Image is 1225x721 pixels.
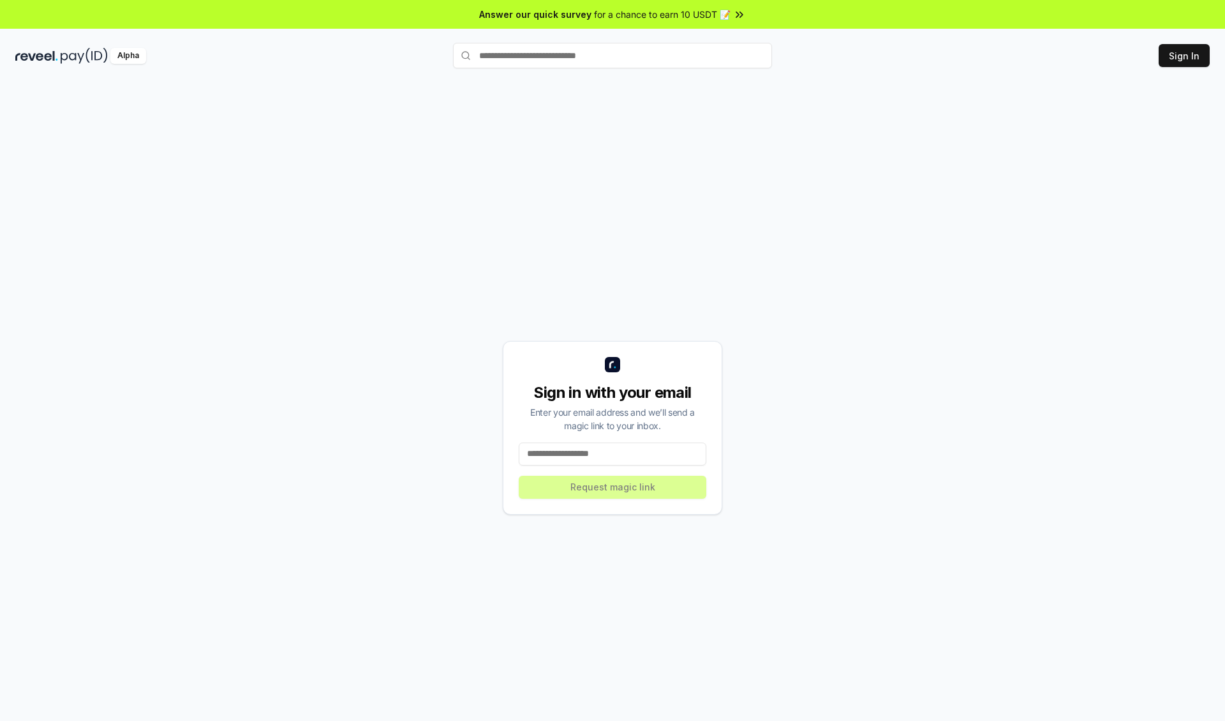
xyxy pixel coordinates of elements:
span: for a chance to earn 10 USDT 📝 [594,8,731,21]
img: logo_small [605,357,620,372]
div: Alpha [110,48,146,64]
div: Sign in with your email [519,383,706,403]
span: Answer our quick survey [479,8,591,21]
img: pay_id [61,48,108,64]
div: Enter your email address and we’ll send a magic link to your inbox. [519,406,706,432]
button: Sign In [1159,44,1210,67]
img: reveel_dark [15,48,58,64]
